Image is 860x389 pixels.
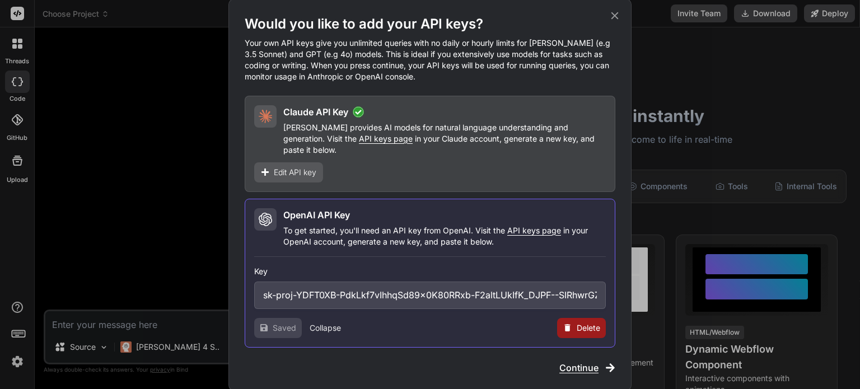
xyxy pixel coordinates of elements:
[283,122,606,156] p: [PERSON_NAME] provides AI models for natural language understanding and generation. Visit the in ...
[507,226,561,235] span: API keys page
[577,322,600,334] span: Delete
[245,15,615,33] h1: Would you like to add your API keys?
[359,134,413,143] span: API keys page
[254,282,606,309] input: Enter API Key
[245,38,615,82] p: Your own API keys give you unlimited queries with no daily or hourly limits for [PERSON_NAME] (e....
[283,105,348,119] h2: Claude API Key
[310,322,341,334] button: Collapse
[283,225,606,247] p: To get started, you'll need an API key from OpenAI. Visit the in your OpenAI account, generate a ...
[254,266,606,277] h3: Key
[273,322,296,334] span: Saved
[557,318,606,338] button: Delete
[283,208,350,222] h2: OpenAI API Key
[274,167,316,178] span: Edit API key
[559,361,599,374] span: Continue
[559,361,615,374] button: Continue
